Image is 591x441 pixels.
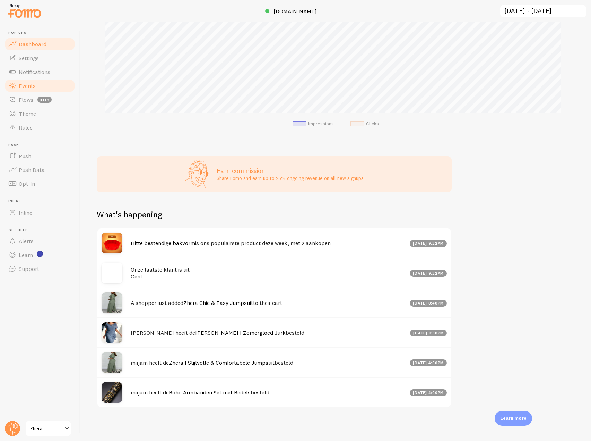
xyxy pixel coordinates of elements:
[97,209,162,220] h2: What's happening
[19,55,39,61] span: Settings
[4,37,76,51] a: Dashboard
[25,420,72,437] a: Zhera
[4,65,76,79] a: Notifications
[410,330,447,336] div: [DATE] 9:58pm
[350,121,379,127] li: Clicks
[131,240,195,247] a: Hitte bestendige bakvorm
[183,299,253,306] a: Zhera Chic & Easy Jumpsuit
[4,234,76,248] a: Alerts
[19,68,50,75] span: Notifications
[4,51,76,65] a: Settings
[19,180,35,187] span: Opt-In
[217,167,364,175] h3: Earn commission
[131,389,406,396] h4: mirjam heeft de besteld
[19,41,46,48] span: Dashboard
[4,163,76,177] a: Push Data
[19,209,32,216] span: Inline
[8,228,76,232] span: Get Help
[4,177,76,191] a: Opt-In
[7,2,42,19] img: fomo-relay-logo-orange.svg
[37,97,52,103] span: beta
[19,166,45,173] span: Push Data
[131,240,406,247] h4: is ons populairste product deze week, met 2 aankopen
[131,329,406,336] h4: [PERSON_NAME] heeft de besteld
[131,299,406,307] h4: A shopper just added to their cart
[8,31,76,35] span: Pop-ups
[19,110,36,117] span: Theme
[4,107,76,120] a: Theme
[410,389,447,396] div: [DATE] 4:00pm
[410,240,447,247] div: [DATE] 9:22am
[19,124,33,131] span: Rules
[169,359,275,366] a: Zhera | Stijlvolle & Comfortabele Jumpsuit
[19,96,33,103] span: Flows
[4,248,76,262] a: Learn
[4,79,76,93] a: Events
[30,424,63,433] span: Zhera
[4,149,76,163] a: Push
[8,143,76,147] span: Push
[4,206,76,219] a: Inline
[4,93,76,107] a: Flows beta
[293,121,334,127] li: Impressions
[4,262,76,276] a: Support
[19,152,31,159] span: Push
[410,359,447,366] div: [DATE] 4:00pm
[500,415,527,422] p: Learn more
[169,389,251,396] a: Boho Armbanden Set met Bedels
[217,175,364,182] p: Share Fomo and earn up to 25% ongoing revenue on all new signups
[410,270,447,277] div: [DATE] 9:22am
[8,199,76,203] span: Inline
[131,359,406,366] h4: mirjam heeft de besteld
[19,82,36,89] span: Events
[195,329,286,336] a: [PERSON_NAME] | Zomergloed Jurk
[495,411,532,426] div: Learn more
[131,266,406,280] h4: Onze laatste klant is uit Gent
[410,300,447,307] div: [DATE] 8:48pm
[19,238,34,244] span: Alerts
[4,120,76,134] a: Rules
[19,265,39,272] span: Support
[19,251,33,258] span: Learn
[37,251,43,257] svg: <p>Watch New Feature Tutorials!</p>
